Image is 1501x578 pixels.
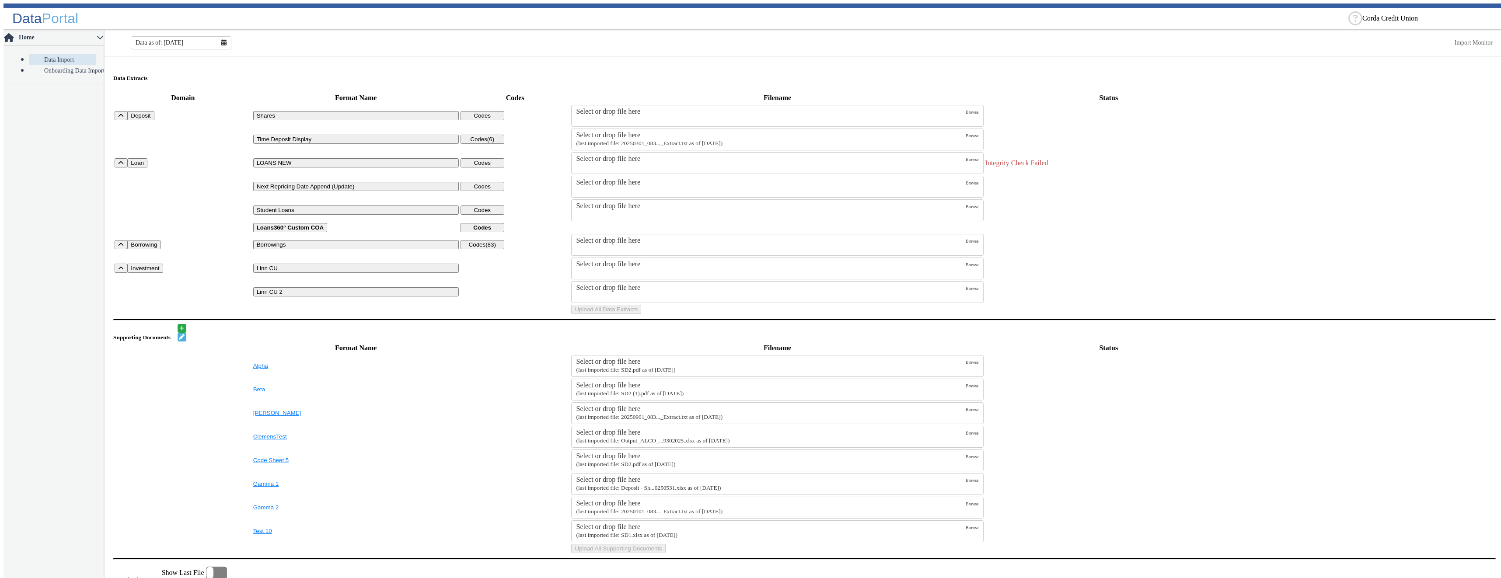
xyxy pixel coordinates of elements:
[576,476,966,484] div: Select or drop file here
[113,75,1496,82] h5: Data Extracts
[253,504,459,511] button: Gamma 2
[178,333,186,341] button: Edit document
[576,508,723,515] small: 20250101_083047_000.Darling_Consulting_Share_Detail_Extract.txt
[576,452,966,460] div: Select or drop file here
[576,155,966,163] div: Select or drop file here
[3,30,104,46] p-accordion-header: Home
[127,111,154,120] button: Deposit
[966,525,978,530] span: Browse
[253,205,459,215] button: Student Loans
[576,390,684,397] small: SD2 (1).pdf
[485,241,496,248] span: (83)
[461,111,504,120] button: Codes
[966,360,978,365] span: Browse
[966,204,978,209] span: Browse
[576,499,966,507] div: Select or drop file here
[576,437,730,444] small: Output_ALCO_Loans_TCB_09302025.xlsx
[253,111,459,120] button: Shares
[571,544,665,553] button: Upload All Supporting Documents
[966,133,978,138] span: Browse
[576,366,675,373] small: SD2.pdf
[966,239,978,244] span: Browse
[576,532,677,538] small: SD1.xlsx
[29,65,96,76] a: Onboarding Data Import
[576,178,966,186] div: Select or drop file here
[461,205,504,215] button: Codes
[576,405,966,413] div: Select or drop file here
[178,324,186,333] button: Add document
[576,381,966,389] div: Select or drop file here
[1362,14,1494,22] ng-select: Corda Credit Union
[576,284,966,292] div: Select or drop file here
[1348,11,1362,25] div: Help
[253,481,459,487] button: Gamma 1
[253,410,459,416] button: [PERSON_NAME]
[253,240,459,249] button: Borrowings
[3,46,104,84] p-accordion-content: Home
[1455,39,1493,46] a: This is available for Darling Employees only
[113,341,1496,554] table: SupportingDocs
[966,110,978,115] span: Browse
[253,182,459,191] button: Next Repricing Date Append (Update)
[113,334,174,341] h5: Supporting Documents
[576,523,966,531] div: Select or drop file here
[127,264,163,273] button: Investment
[985,159,1048,167] span: Integrity Check Failed
[253,158,459,167] button: LOANS NEW
[576,414,723,420] small: 20250901_083049_000.Darling_Consulting_Time_Deposits_Certificates_Extract.txt
[576,484,721,491] small: Deposit - Shares - First Harvest FCU_Shares 20250531.xlsx
[461,240,504,249] button: Codes(83)
[966,181,978,185] span: Browse
[253,264,459,273] button: Linn CU
[253,342,459,354] th: Format Name
[966,383,978,388] span: Browse
[473,224,491,231] b: Codes
[576,461,675,467] small: SD2.pdf
[257,224,324,231] b: Loans360° Custom COA
[253,528,459,534] button: Test 10
[966,286,978,291] span: Browse
[571,92,984,104] th: Filename
[42,10,79,26] span: Portal
[576,140,723,146] small: 20250301_083048_000.Darling_Consulting_Time_Deposits_Certificates_Extract.txt
[576,108,966,115] div: Select or drop file here
[576,131,966,139] div: Select or drop file here
[127,240,161,249] button: Borrowing
[253,457,459,463] button: Code Sheet 5
[461,158,504,167] button: Codes
[576,202,966,210] div: Select or drop file here
[576,237,966,244] div: Select or drop file here
[571,305,641,314] button: Upload All Data Extracts
[29,54,96,65] a: Data Import
[460,92,570,104] th: Codes
[966,431,978,435] span: Browse
[576,260,966,268] div: Select or drop file here
[253,223,327,232] button: Loans360° Custom COA
[12,10,42,26] span: Data
[113,91,1496,315] table: Uploads
[461,135,504,144] button: Codes(6)
[253,92,459,104] th: Format Name
[985,342,1232,354] th: Status
[966,478,978,483] span: Browse
[966,501,978,506] span: Browse
[966,157,978,162] span: Browse
[461,223,504,232] button: Codes
[461,182,504,191] button: Codes
[487,136,494,143] span: (6)
[985,92,1232,104] th: Status
[576,428,966,436] div: Select or drop file here
[253,287,459,296] button: Linn CU 2
[18,34,97,41] span: Home
[576,358,966,366] div: Select or drop file here
[253,433,459,440] button: ClemensTest
[966,407,978,412] span: Browse
[253,135,459,144] button: Time Deposit Display
[114,92,252,104] th: Domain
[571,342,984,354] th: Filename
[253,386,459,393] button: Beta
[966,454,978,459] span: Browse
[253,362,459,369] button: Alpha
[136,39,183,46] span: Data as of: [DATE]
[966,262,978,267] span: Browse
